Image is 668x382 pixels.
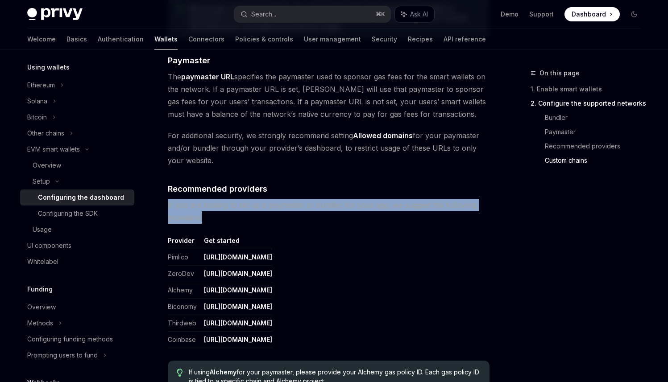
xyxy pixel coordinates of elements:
[27,302,56,312] div: Overview
[376,11,385,18] span: ⌘ K
[200,236,272,249] th: Get started
[181,72,234,81] strong: paymaster URL
[564,7,620,21] a: Dashboard
[38,208,98,219] div: Configuring the SDK
[204,319,272,327] a: [URL][DOMAIN_NAME]
[154,29,178,50] a: Wallets
[168,299,200,315] td: Biconomy
[27,318,53,329] div: Methods
[20,254,134,270] a: Whitelabel
[20,189,134,205] a: Configuring the dashboard
[27,284,53,295] h5: Funding
[27,112,47,123] div: Bitcoin
[168,183,267,195] span: Recommended providers
[539,68,580,78] span: On this page
[372,29,397,50] a: Security
[27,80,55,90] div: Ethereum
[168,199,490,224] span: If you are looking to set up a paymaster or bundler for your app, we suggest the following provid...
[234,6,390,22] button: Search...⌘K
[27,350,98,361] div: Prompting users to fund
[66,29,87,50] a: Basics
[20,222,134,238] a: Usage
[545,153,648,168] a: Custom chains
[545,125,648,139] a: Paymaster
[168,236,200,249] th: Provider
[531,82,648,96] a: 1. Enable smart wallets
[353,131,413,140] strong: Allowed domains
[395,6,434,22] button: Ask AI
[501,10,519,19] a: Demo
[304,29,361,50] a: User management
[235,29,293,50] a: Policies & controls
[20,238,134,254] a: UI components
[188,29,224,50] a: Connectors
[529,10,554,19] a: Support
[251,9,276,20] div: Search...
[168,70,490,120] span: The specifies the paymaster used to sponsor gas fees for the smart wallets on the network. If a p...
[27,128,64,139] div: Other chains
[27,96,47,107] div: Solana
[408,29,433,50] a: Recipes
[168,266,200,282] td: ZeroDev
[27,8,83,21] img: dark logo
[27,334,113,345] div: Configuring funding methods
[168,54,210,66] span: Paymaster
[168,249,200,266] td: Pimlico
[33,176,50,187] div: Setup
[204,336,272,344] a: [URL][DOMAIN_NAME]
[545,111,648,125] a: Bundler
[168,332,200,348] td: Coinbase
[27,29,56,50] a: Welcome
[204,303,272,311] a: [URL][DOMAIN_NAME]
[444,29,486,50] a: API reference
[38,192,124,203] div: Configuring the dashboard
[410,10,428,19] span: Ask AI
[27,144,80,155] div: EVM smart wallets
[20,331,134,347] a: Configuring funding methods
[531,96,648,111] a: 2. Configure the supported networks
[168,315,200,332] td: Thirdweb
[572,10,606,19] span: Dashboard
[27,256,58,267] div: Whitelabel
[20,205,134,222] a: Configuring the SDK
[168,282,200,299] td: Alchemy
[204,253,272,261] a: [URL][DOMAIN_NAME]
[20,157,134,173] a: Overview
[168,129,490,167] span: For additional security, we strongly recommend setting for your paymaster and/or bundler through ...
[33,160,61,171] div: Overview
[204,270,272,278] a: [URL][DOMAIN_NAME]
[20,299,134,315] a: Overview
[33,224,52,235] div: Usage
[545,139,648,153] a: Recommended providers
[210,368,236,376] strong: Alchemy
[27,240,71,251] div: UI components
[98,29,144,50] a: Authentication
[27,62,70,73] h5: Using wallets
[204,286,272,294] a: [URL][DOMAIN_NAME]
[177,369,183,377] svg: Tip
[627,7,641,21] button: Toggle dark mode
